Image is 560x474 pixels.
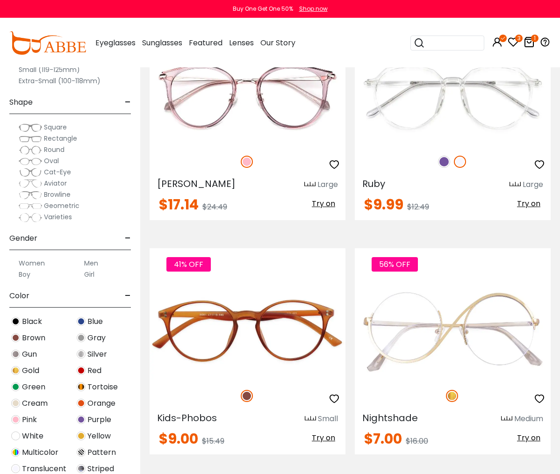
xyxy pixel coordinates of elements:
div: Large [523,179,543,190]
a: Brown Kids-Phobos - TR ,Light Weight [150,282,345,380]
button: Try on [309,198,338,210]
span: Gray [87,332,106,344]
span: Eyeglasses [95,37,136,48]
img: Brown [241,390,253,402]
span: Featured [189,37,223,48]
span: 56% OFF [372,257,418,272]
img: abbeglasses.com [9,31,86,55]
span: Shape [9,91,33,114]
img: size ruler [510,181,521,188]
img: Pattern [77,448,86,457]
button: Try on [514,198,543,210]
span: Aviator [44,179,67,188]
span: Multicolor [22,447,58,458]
span: Red [87,365,101,376]
i: 3 [515,35,523,42]
img: Oval.png [19,157,42,166]
img: Striped [77,464,86,473]
img: Purple [77,415,86,424]
span: $16.00 [406,436,428,446]
a: 3 [508,38,519,49]
span: Round [44,145,65,154]
label: Girl [84,269,94,280]
a: Pink Naomi - Metal,TR ,Adjust Nose Pads [150,47,345,145]
span: Geometric [44,201,79,210]
span: Pink [22,414,37,425]
span: Sunglasses [142,37,182,48]
img: Black [11,317,20,326]
span: Nightshade [362,411,418,424]
img: Blue [77,317,86,326]
img: Translucent Ruby - TR ,Light Weight [355,47,551,145]
span: Pattern [87,447,116,458]
span: $24.49 [202,201,227,212]
img: Gold Nightshade - Metal ,Adjust Nose Pads [355,282,551,380]
span: Try on [517,198,540,209]
label: Boy [19,269,30,280]
button: Try on [309,432,338,444]
img: Geometric.png [19,201,42,211]
i: 1 [531,35,538,42]
img: Varieties.png [19,213,42,223]
img: Red [77,366,86,375]
span: $9.00 [159,429,198,449]
span: Oval [44,156,59,165]
span: Cat-Eye [44,167,71,177]
img: Square.png [19,123,42,132]
span: Lenses [229,37,254,48]
div: Medium [514,413,543,424]
span: Orange [87,398,115,409]
img: Gray [77,333,86,342]
span: Blue [87,316,103,327]
img: size ruler [304,181,316,188]
span: - [125,285,131,307]
span: Color [9,285,29,307]
img: Gun [11,350,20,359]
img: Multicolor [11,448,20,457]
img: size ruler [501,416,512,423]
a: Shop now [294,5,328,13]
span: Brown [22,332,45,344]
img: size ruler [305,416,316,423]
span: Silver [87,349,107,360]
span: Try on [312,432,335,443]
span: $15.49 [202,436,224,446]
img: Pink [11,415,20,424]
span: Tortoise [87,381,118,393]
label: Extra-Small (100-118mm) [19,75,101,86]
label: Men [84,258,98,269]
span: Green [22,381,45,393]
span: Varieties [44,212,72,222]
span: Browline [44,190,71,199]
span: 41% OFF [166,257,211,272]
span: $7.00 [364,429,402,449]
span: Rectangle [44,134,77,143]
img: Translucent [454,156,466,168]
span: Our Story [260,37,295,48]
span: $17.14 [159,194,199,215]
span: Purple [87,414,111,425]
span: Gender [9,227,37,250]
img: Gold [11,366,20,375]
img: Round.png [19,145,42,155]
img: Browline.png [19,190,42,200]
span: $9.99 [364,194,403,215]
span: Try on [312,198,335,209]
span: Square [44,122,67,132]
span: Black [22,316,42,327]
img: Rectangle.png [19,134,42,144]
span: Ruby [362,177,385,190]
img: Translucent [11,464,20,473]
button: Try on [514,432,543,444]
span: $12.49 [407,201,429,212]
span: Cream [22,398,48,409]
img: Silver [77,350,86,359]
img: Purple [438,156,450,168]
img: Tortoise [77,382,86,391]
span: Gun [22,349,37,360]
div: Large [317,179,338,190]
span: Kids-Phobos [157,411,217,424]
span: - [125,91,131,114]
